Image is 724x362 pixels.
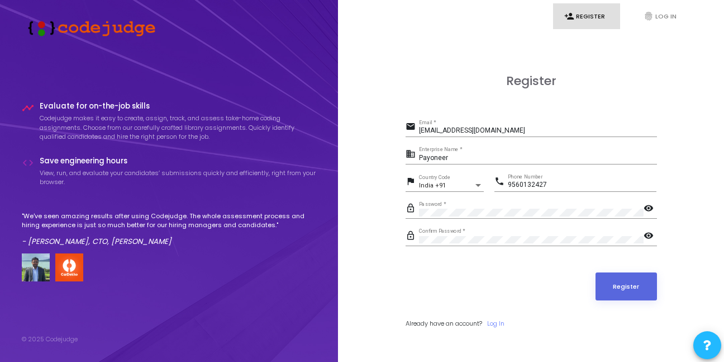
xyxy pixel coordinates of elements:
h3: Register [406,74,657,88]
input: Phone Number [508,181,656,189]
input: Email [419,127,657,135]
p: "We've seen amazing results after using Codejudge. The whole assessment process and hiring experi... [22,211,317,230]
mat-icon: flag [406,176,419,189]
mat-icon: phone [494,176,508,189]
i: fingerprint [644,11,654,21]
input: Enterprise Name [419,154,657,162]
i: code [22,157,34,169]
mat-icon: lock_outline [406,203,419,216]
h4: Evaluate for on-the-job skills [40,102,317,111]
div: © 2025 Codejudge [22,335,78,344]
mat-icon: business [406,148,419,162]
span: Already have an account? [406,319,482,328]
p: View, run, and evaluate your candidates’ submissions quickly and efficiently, right from your bro... [40,168,317,187]
img: user image [22,253,50,281]
img: company-logo [55,253,83,281]
em: - [PERSON_NAME], CTO, [PERSON_NAME] [22,236,172,247]
i: timeline [22,102,34,114]
h4: Save engineering hours [40,157,317,166]
mat-icon: visibility [644,203,657,216]
mat-icon: email [406,121,419,134]
button: Register [596,272,657,300]
mat-icon: lock_outline [406,230,419,243]
mat-icon: visibility [644,230,657,243]
i: person_add [564,11,574,21]
span: India +91 [419,182,446,189]
a: fingerprintLog In [632,3,699,30]
a: person_addRegister [553,3,620,30]
p: Codejudge makes it easy to create, assign, track, and assess take-home coding assignments. Choose... [40,114,317,142]
a: Log In [487,319,504,328]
